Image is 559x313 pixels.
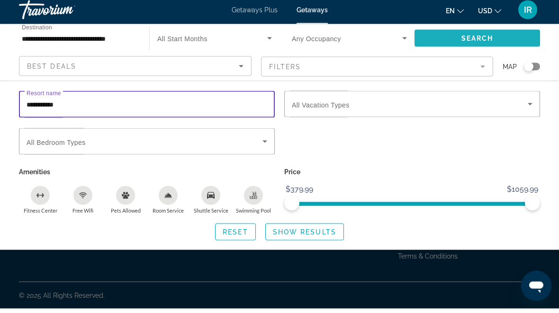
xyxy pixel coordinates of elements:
[236,212,271,218] span: Swimming Pool
[223,233,248,240] span: Reset
[157,39,207,47] span: All Start Months
[478,11,492,19] span: USD
[292,106,350,113] span: All Vacation Types
[27,65,243,76] mat-select: Sort by
[19,170,275,183] p: Amenities
[284,200,299,215] span: ngx-slider
[284,206,540,208] ngx-slider: ngx-slider
[232,190,275,218] button: Swimming Pool
[27,143,86,151] span: All Bedroom Types
[153,212,184,218] span: Room Service
[297,10,328,18] a: Getaways
[147,190,189,218] button: Room Service
[104,190,147,218] button: Pets Allowed
[19,190,62,218] button: Fitness Center
[232,10,278,18] a: Getaways Plus
[62,190,104,218] button: Free Wifi
[19,2,114,27] a: Travorium
[292,39,341,47] span: Any Occupancy
[27,67,76,74] span: Best Deals
[446,8,464,22] button: Change language
[524,9,532,19] span: IR
[265,228,344,245] button: Show Results
[461,39,494,46] span: Search
[284,170,540,183] p: Price
[111,212,141,218] span: Pets Allowed
[515,4,540,24] button: User Menu
[521,275,551,305] iframe: Button to launch messaging window
[24,212,57,218] span: Fitness Center
[525,200,540,215] span: ngx-slider-max
[415,34,540,51] button: Search
[194,212,228,218] span: Shuttle Service
[72,212,93,218] span: Free Wifi
[261,61,494,81] button: Filter
[503,64,517,78] span: Map
[27,95,61,101] span: Resort name
[273,233,336,240] span: Show Results
[215,228,256,245] button: Reset
[446,11,455,19] span: en
[22,29,52,35] span: Destination
[505,187,540,201] span: $1059.99
[189,190,232,218] button: Shuttle Service
[284,187,315,201] span: $379.99
[478,8,501,22] button: Change currency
